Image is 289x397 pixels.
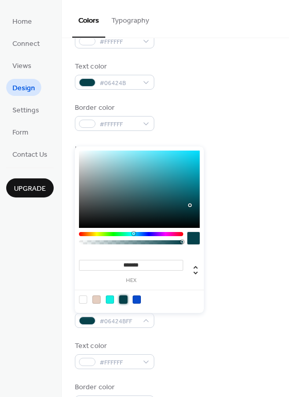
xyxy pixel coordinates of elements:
div: rgb(255, 255, 255) [79,295,87,304]
span: Upgrade [14,184,46,194]
div: Text color [75,61,152,72]
a: Connect [6,35,46,52]
button: Upgrade [6,178,54,197]
span: #06424B [100,78,138,89]
span: Contact Us [12,150,47,160]
div: Border color [75,103,152,113]
span: #FFFFFF [100,119,138,130]
label: hex [79,278,183,284]
span: #FFFFFF [100,37,138,47]
div: rgb(18, 239, 225) [106,295,114,304]
span: Views [12,61,31,72]
span: #FFFFFF [100,357,138,368]
a: Design [6,79,41,96]
div: Inner border color [75,144,152,155]
a: Form [6,123,35,140]
a: Views [6,57,38,74]
div: rgb(229, 206, 192) [92,295,101,304]
div: rgb(6, 66, 75) [119,295,127,304]
a: Home [6,12,38,29]
a: Settings [6,101,45,118]
span: Connect [12,39,40,49]
a: Contact Us [6,145,54,162]
span: Form [12,127,28,138]
div: rgb(9, 75, 204) [133,295,141,304]
span: Settings [12,105,39,116]
div: Border color [75,382,152,393]
div: Text color [75,341,152,352]
span: Design [12,83,35,94]
span: Home [12,16,32,27]
span: #06424BFF [100,316,138,327]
